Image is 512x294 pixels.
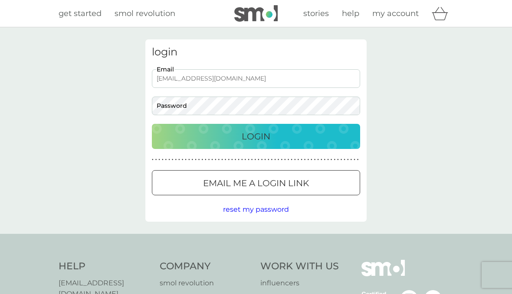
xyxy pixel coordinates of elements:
[178,158,180,162] p: ●
[294,158,296,162] p: ●
[175,158,177,162] p: ●
[152,158,154,162] p: ●
[235,158,236,162] p: ●
[261,158,263,162] p: ●
[264,158,266,162] p: ●
[304,158,306,162] p: ●
[281,158,282,162] p: ●
[223,204,289,215] button: reset my password
[228,158,230,162] p: ●
[354,158,355,162] p: ●
[59,7,102,20] a: get started
[59,260,151,273] h4: Help
[372,9,419,18] span: my account
[201,158,203,162] p: ●
[158,158,160,162] p: ●
[321,158,322,162] p: ●
[331,158,332,162] p: ●
[260,278,339,289] a: influencers
[195,158,197,162] p: ●
[245,158,246,162] p: ●
[307,158,309,162] p: ●
[160,260,252,273] h4: Company
[168,158,170,162] p: ●
[198,158,200,162] p: ●
[152,46,360,58] h3: login
[347,158,349,162] p: ●
[337,158,339,162] p: ●
[242,129,270,143] p: Login
[59,9,102,18] span: get started
[223,205,289,213] span: reset my password
[361,260,405,289] img: smol
[291,158,292,162] p: ●
[155,158,157,162] p: ●
[317,158,319,162] p: ●
[278,158,279,162] p: ●
[205,158,207,162] p: ●
[162,158,164,162] p: ●
[298,158,299,162] p: ●
[231,158,233,162] p: ●
[274,158,276,162] p: ●
[241,158,243,162] p: ●
[258,158,259,162] p: ●
[303,7,329,20] a: stories
[172,158,174,162] p: ●
[152,124,360,149] button: Login
[115,9,175,18] span: smol revolution
[203,176,309,190] p: Email me a login link
[238,158,240,162] p: ●
[192,158,194,162] p: ●
[288,158,289,162] p: ●
[182,158,184,162] p: ●
[351,158,352,162] p: ●
[334,158,335,162] p: ●
[303,9,329,18] span: stories
[271,158,273,162] p: ●
[251,158,253,162] p: ●
[225,158,226,162] p: ●
[260,260,339,273] h4: Work With Us
[357,158,359,162] p: ●
[221,158,223,162] p: ●
[218,158,220,162] p: ●
[160,278,252,289] a: smol revolution
[324,158,326,162] p: ●
[301,158,302,162] p: ●
[432,5,453,22] div: basket
[188,158,190,162] p: ●
[211,158,213,162] p: ●
[342,7,359,20] a: help
[314,158,316,162] p: ●
[115,7,175,20] a: smol revolution
[327,158,329,162] p: ●
[268,158,269,162] p: ●
[165,158,167,162] p: ●
[254,158,256,162] p: ●
[215,158,217,162] p: ●
[248,158,249,162] p: ●
[185,158,187,162] p: ●
[342,9,359,18] span: help
[284,158,286,162] p: ●
[341,158,342,162] p: ●
[311,158,312,162] p: ●
[344,158,345,162] p: ●
[208,158,210,162] p: ●
[234,5,278,22] img: smol
[372,7,419,20] a: my account
[152,170,360,195] button: Email me a login link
